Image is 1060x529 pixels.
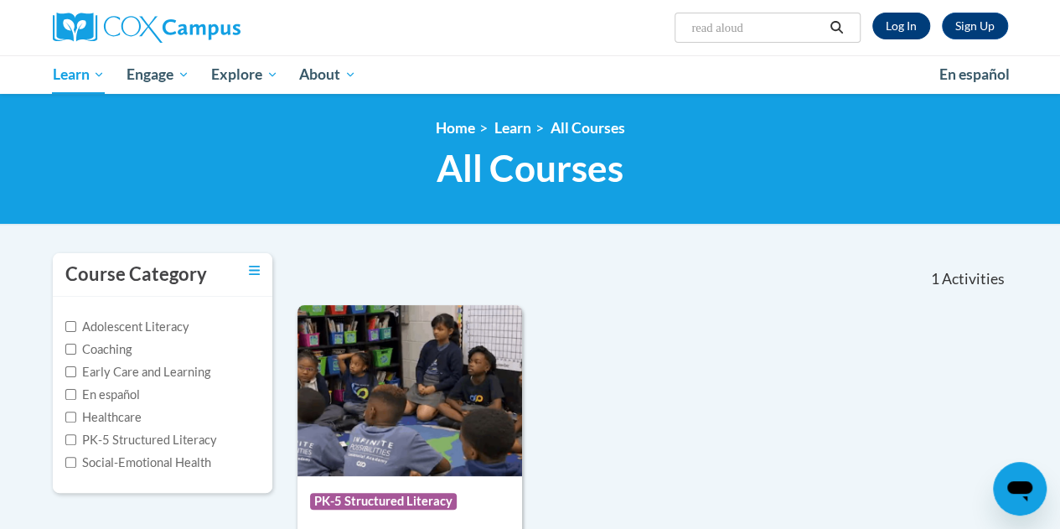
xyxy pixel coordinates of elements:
a: En español [928,57,1021,92]
label: Healthcare [65,408,142,427]
a: Explore [200,55,289,94]
input: Checkbox for Options [65,344,76,355]
span: Engage [127,65,189,85]
span: About [299,65,356,85]
a: All Courses [551,119,625,137]
h3: Course Category [65,262,207,288]
span: Explore [211,65,278,85]
label: En español [65,386,140,404]
input: Checkbox for Options [65,366,76,377]
button: Search [824,18,849,38]
label: Social-Emotional Health [65,454,211,472]
div: Main menu [40,55,1021,94]
a: Toggle collapse [249,262,260,280]
input: Checkbox for Options [65,434,76,445]
img: Course Logo [297,305,522,476]
a: About [288,55,367,94]
span: Learn [52,65,105,85]
a: Home [436,119,475,137]
a: Learn [42,55,116,94]
a: Cox Campus [53,13,354,43]
label: Coaching [65,340,132,359]
span: En español [939,65,1010,83]
label: Early Care and Learning [65,363,210,381]
label: Adolescent Literacy [65,318,189,336]
a: Learn [494,119,531,137]
span: All Courses [437,146,623,190]
span: Activities [942,270,1005,288]
span: PK-5 Structured Literacy [310,493,457,510]
input: Search Courses [690,18,824,38]
input: Checkbox for Options [65,457,76,468]
a: Log In [872,13,930,39]
iframe: Button to launch messaging window [993,462,1047,516]
img: Cox Campus [53,13,240,43]
label: PK-5 Structured Literacy [65,431,217,449]
a: Engage [116,55,200,94]
span: 1 [930,270,938,288]
input: Checkbox for Options [65,412,76,423]
input: Checkbox for Options [65,321,76,332]
input: Checkbox for Options [65,389,76,400]
a: Register [942,13,1008,39]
